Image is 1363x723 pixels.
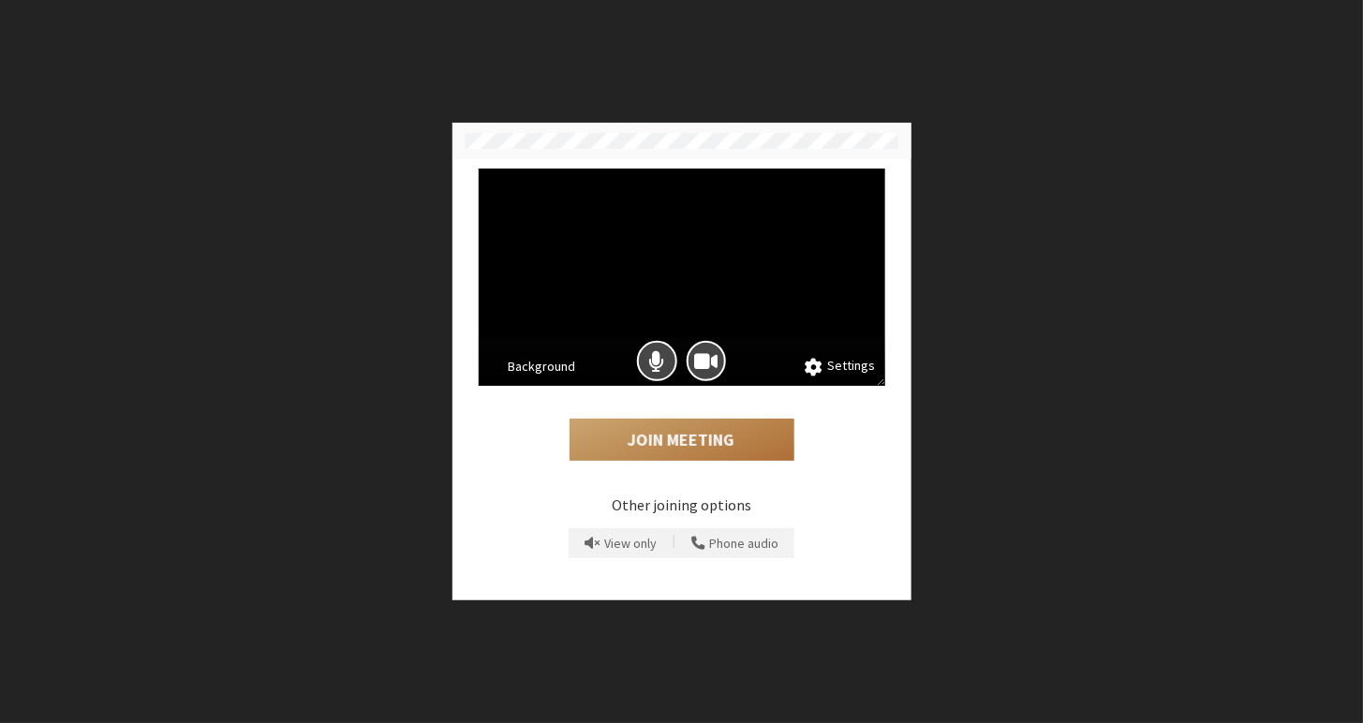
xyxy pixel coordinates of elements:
[709,537,778,551] span: Phone audio
[685,528,785,558] button: Use your phone for mic and speaker while you view the meeting on this device.
[673,531,675,555] span: |
[570,419,794,462] button: Join Meeting
[479,494,885,516] p: Other joining options
[604,537,657,551] span: View only
[805,356,875,376] button: Settings
[637,341,677,381] button: Mic is on
[687,341,727,381] button: Camera is on
[488,357,576,376] button: Background
[578,528,663,558] button: Prevent echo when there is already an active mic and speaker in the room.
